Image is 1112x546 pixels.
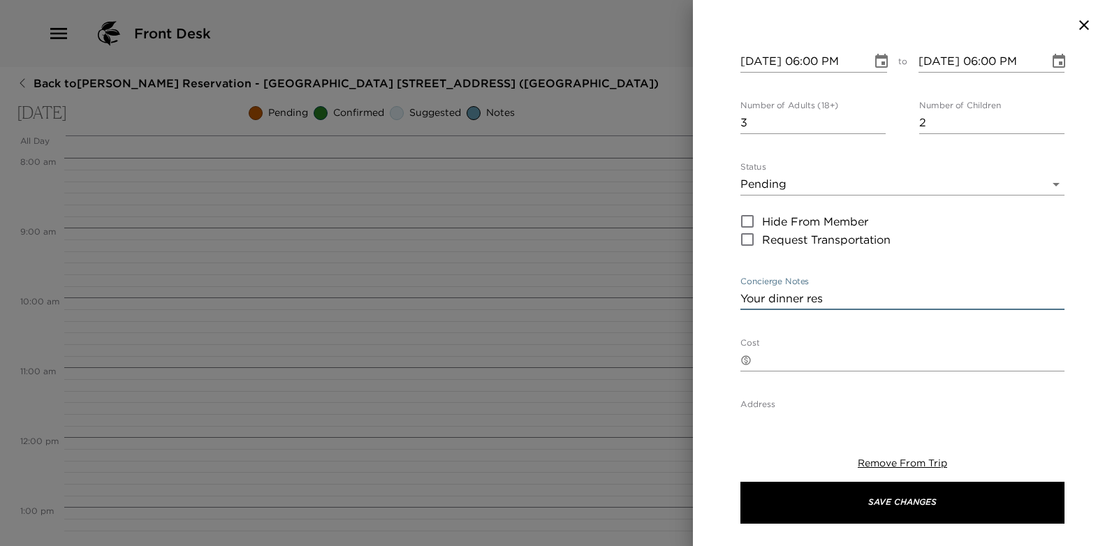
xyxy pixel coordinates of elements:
label: Concierge Notes [740,276,809,288]
label: Address [740,399,775,411]
span: Hide From Member [762,213,868,230]
button: Choose date, selected date is Sep 30, 2025 [1045,47,1073,75]
button: Choose date, selected date is Sep 30, 2025 [868,47,895,75]
span: to [898,56,907,73]
textarea: Your dinner re [740,290,1065,307]
label: Status [740,161,766,173]
label: Number of Children [919,100,1001,112]
span: Remove From Trip [858,457,947,469]
span: Request Transportation [762,231,891,248]
input: MM/DD/YYYY hh:mm aa [740,50,862,73]
button: Save Changes [740,482,1065,524]
input: MM/DD/YYYY hh:mm aa [919,50,1040,73]
label: Number of Adults (18+) [740,100,838,112]
label: Cost [740,337,759,349]
div: Pending [740,173,1065,195]
button: Remove From Trip [858,457,947,471]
